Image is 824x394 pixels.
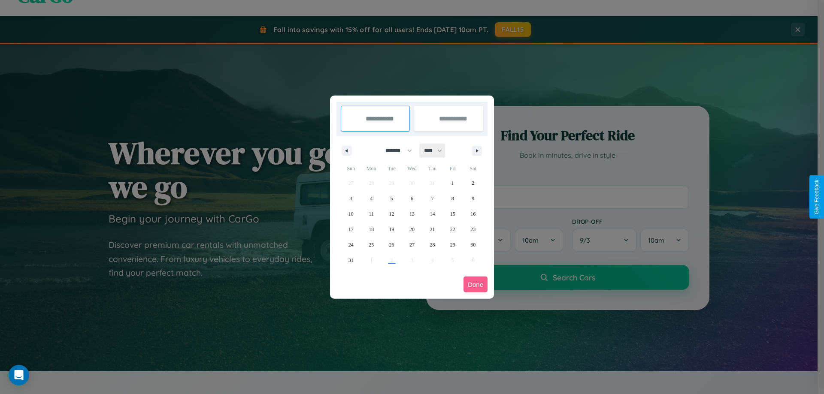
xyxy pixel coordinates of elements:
button: 29 [442,237,463,253]
button: 27 [402,237,422,253]
span: 19 [389,222,394,237]
span: 5 [391,191,393,206]
button: 30 [463,237,483,253]
button: 16 [463,206,483,222]
span: 6 [411,191,413,206]
span: 24 [348,237,354,253]
button: 20 [402,222,422,237]
span: 27 [409,237,415,253]
button: 18 [361,222,381,237]
span: 10 [348,206,354,222]
span: Thu [422,162,442,175]
button: 2 [463,175,483,191]
span: Sat [463,162,483,175]
span: 23 [470,222,476,237]
button: 26 [382,237,402,253]
button: 31 [341,253,361,268]
button: Done [463,277,488,292]
div: Give Feedback [814,180,820,214]
span: 12 [389,206,394,222]
span: 15 [450,206,455,222]
button: 25 [361,237,381,253]
span: 17 [348,222,354,237]
button: 21 [422,222,442,237]
span: 14 [430,206,435,222]
span: 2 [472,175,474,191]
button: 13 [402,206,422,222]
button: 9 [463,191,483,206]
span: 20 [409,222,415,237]
div: Open Intercom Messenger [9,365,29,385]
span: 18 [369,222,374,237]
span: 13 [409,206,415,222]
span: Fri [442,162,463,175]
button: 10 [341,206,361,222]
button: 19 [382,222,402,237]
button: 8 [442,191,463,206]
button: 1 [442,175,463,191]
button: 14 [422,206,442,222]
button: 17 [341,222,361,237]
span: 8 [451,191,454,206]
button: 24 [341,237,361,253]
span: 25 [369,237,374,253]
span: Mon [361,162,381,175]
span: 9 [472,191,474,206]
span: 7 [431,191,433,206]
button: 6 [402,191,422,206]
span: 4 [370,191,373,206]
span: 22 [450,222,455,237]
span: 16 [470,206,476,222]
button: 22 [442,222,463,237]
button: 7 [422,191,442,206]
span: 21 [430,222,435,237]
span: 1 [451,175,454,191]
span: 3 [350,191,352,206]
button: 23 [463,222,483,237]
span: 26 [389,237,394,253]
button: 28 [422,237,442,253]
button: 4 [361,191,381,206]
span: Wed [402,162,422,175]
span: 11 [369,206,374,222]
span: 31 [348,253,354,268]
span: Tue [382,162,402,175]
button: 5 [382,191,402,206]
button: 12 [382,206,402,222]
button: 3 [341,191,361,206]
button: 11 [361,206,381,222]
span: 30 [470,237,476,253]
span: 29 [450,237,455,253]
span: 28 [430,237,435,253]
button: 15 [442,206,463,222]
span: Sun [341,162,361,175]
